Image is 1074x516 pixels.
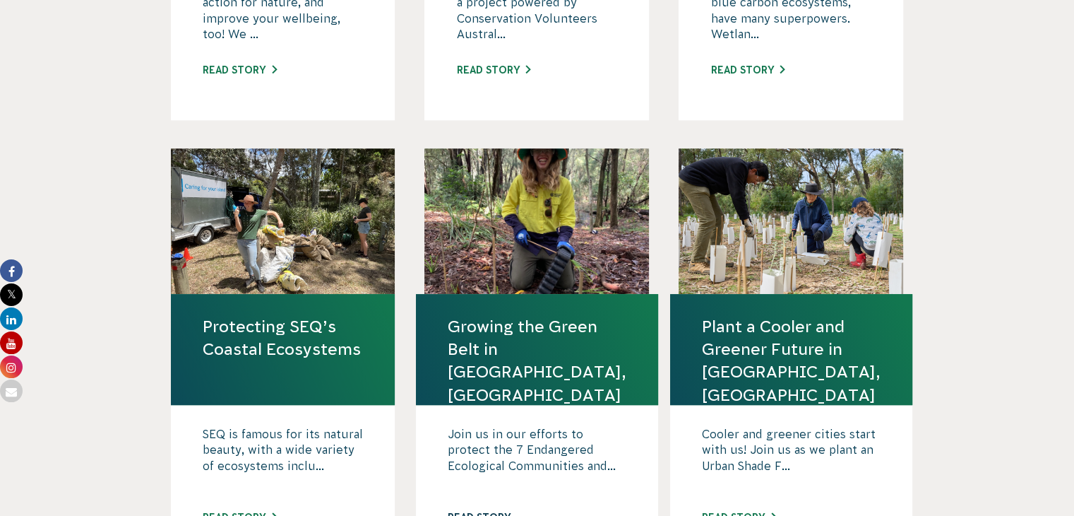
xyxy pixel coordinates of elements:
[448,315,626,406] a: Growing the Green Belt in [GEOGRAPHIC_DATA], [GEOGRAPHIC_DATA]
[203,64,277,76] a: Read story
[702,315,881,406] a: Plant a Cooler and Greener Future in [GEOGRAPHIC_DATA], [GEOGRAPHIC_DATA]
[710,64,784,76] a: Read story
[448,426,626,497] p: Join us in our efforts to protect the 7 Endangered Ecological Communities and...
[702,426,881,497] p: Cooler and greener cities start with us! Join us as we plant an Urban Shade F...
[456,64,530,76] a: Read story
[203,315,364,360] a: Protecting SEQ’s Coastal Ecosystems
[203,426,364,497] p: SEQ is famous for its natural beauty, with a wide variety of ecosystems inclu...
